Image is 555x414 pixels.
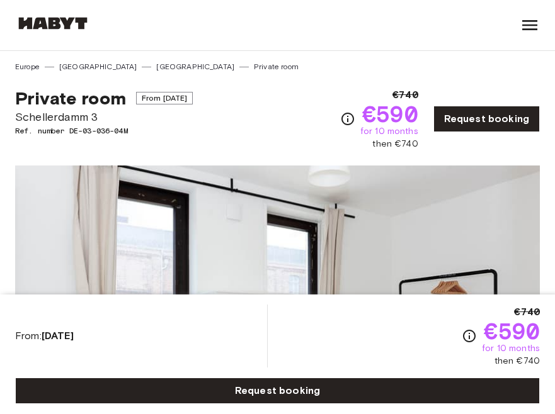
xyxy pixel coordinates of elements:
span: Ref. number DE-03-036-04M [15,125,193,137]
span: From [DATE] [136,92,193,104]
a: Request booking [433,106,540,132]
img: Habyt [15,17,91,30]
span: €590 [484,320,540,342]
a: Request booking [15,378,540,404]
span: for 10 months [482,342,540,355]
span: for 10 months [360,125,418,138]
a: [GEOGRAPHIC_DATA] [59,61,137,72]
span: then €740 [495,355,540,367]
span: From: [15,329,74,343]
span: Schellerdamm 3 [15,109,193,125]
a: [GEOGRAPHIC_DATA] [156,61,234,72]
a: Private room [254,61,299,72]
span: €740 [514,305,540,320]
span: then €740 [372,138,418,150]
span: Private room [15,87,126,109]
b: [DATE] [42,330,74,342]
svg: Check cost overview for full price breakdown. Please note that discounts apply to new joiners onl... [340,111,355,126]
span: €590 [362,103,418,125]
svg: Check cost overview for full price breakdown. Please note that discounts apply to new joiners onl... [462,328,477,344]
a: Europe [15,61,40,72]
span: €740 [392,87,418,103]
